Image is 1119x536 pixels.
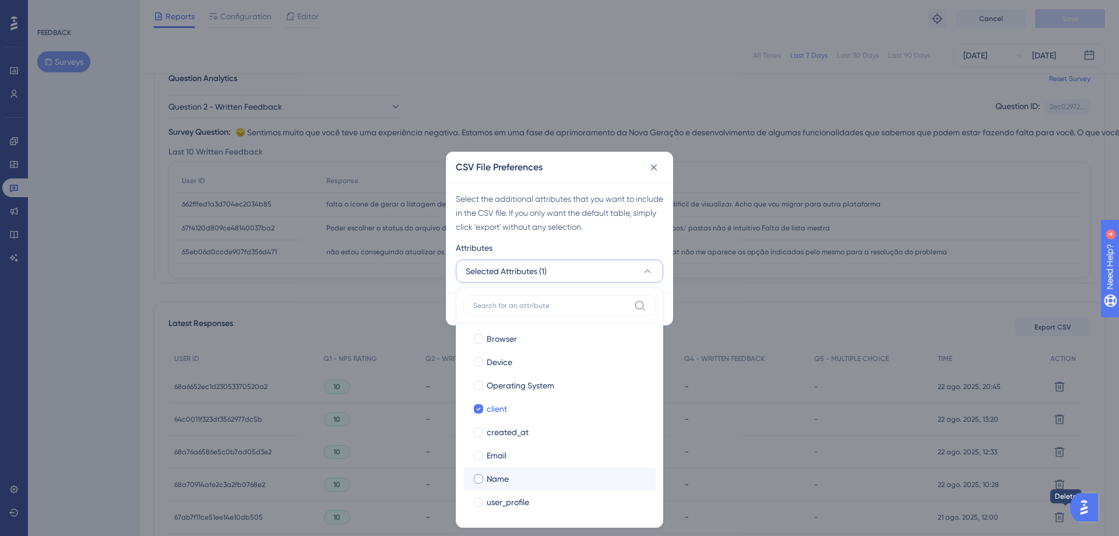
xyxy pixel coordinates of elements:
[456,192,663,234] div: Select the additional attributes that you want to include in the CSV file. If you only want the d...
[473,301,629,310] input: Search for an attribute
[487,332,517,346] span: Browser
[487,472,509,486] span: Name
[487,449,506,463] span: Email
[487,379,554,393] span: Operating System
[81,6,85,15] div: 4
[487,355,512,369] span: Device
[487,425,529,439] span: created_at
[487,402,507,416] span: client
[456,160,543,174] h2: CSV File Preferences
[456,241,492,255] span: Attributes
[27,3,73,17] span: Need Help?
[466,264,547,278] span: Selected Attributes (1)
[487,495,529,509] span: user_profile
[1070,490,1105,525] iframe: UserGuiding AI Assistant Launcher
